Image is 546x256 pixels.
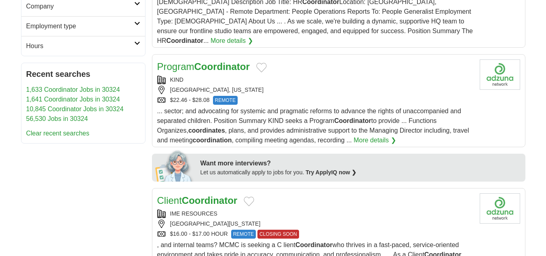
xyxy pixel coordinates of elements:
a: 1,633 Coordinator Jobs in 30324 [26,86,120,93]
a: More details ❯ [354,135,396,145]
a: ClientCoordinator [157,195,238,206]
strong: Coordinator [182,195,237,206]
h2: Recent searches [26,68,140,80]
span: REMOTE [231,230,256,239]
a: 56,530 Jobs in 30324 [26,115,88,122]
button: Add to favorite jobs [256,63,267,72]
strong: coordination [193,137,232,144]
a: ProgramCoordinator [157,61,250,72]
span: CLOSING SOON [257,230,299,239]
button: Add to favorite jobs [244,197,254,206]
a: Try ApplyIQ now ❯ [306,169,356,176]
strong: Coordinator [334,117,371,124]
img: apply-iq-scientist.png [155,149,194,182]
h2: Company [26,2,134,11]
a: 1,641 Coordinator Jobs in 30324 [26,96,120,103]
div: IME RESOURCES [157,209,473,218]
div: $22.46 - $28.08 [157,96,473,105]
div: Let us automatically apply to jobs for you. [200,168,521,177]
a: Hours [21,36,145,56]
a: Employment type [21,16,145,36]
strong: Coordinator [167,37,204,44]
strong: Coordinator [295,241,333,248]
strong: Coordinator [194,61,250,72]
strong: coordinates [188,127,225,134]
h2: Employment type [26,21,134,31]
img: KIND Healthy Snacks logo [480,59,520,90]
img: Company logo [480,193,520,224]
a: 10,845 Coordinator Jobs in 30324 [26,106,124,112]
div: Want more interviews? [200,159,521,168]
a: More details ❯ [211,36,253,46]
div: $16.00 - $17.00 HOUR [157,230,473,239]
span: ... sector; and advocating for systemic and pragmatic reforms to advance the rights of unaccompan... [157,108,469,144]
div: [GEOGRAPHIC_DATA][US_STATE] [157,220,473,228]
a: Clear recent searches [26,130,90,137]
a: KIND [170,76,183,83]
h2: Hours [26,41,134,51]
div: [GEOGRAPHIC_DATA], [US_STATE] [157,86,473,94]
span: REMOTE [213,96,238,105]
